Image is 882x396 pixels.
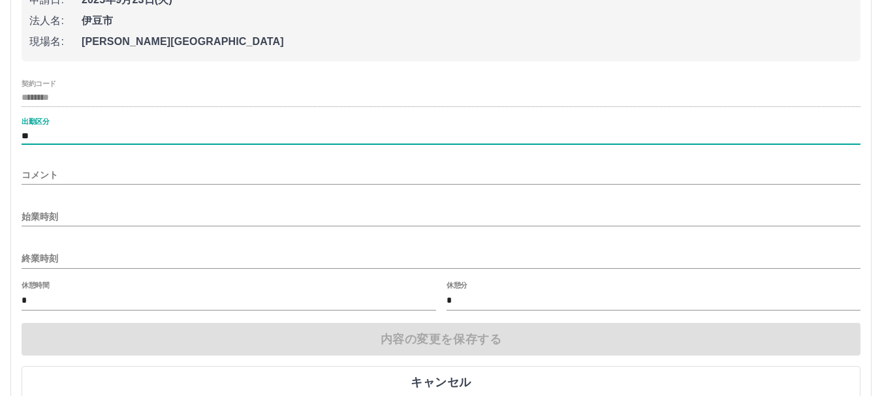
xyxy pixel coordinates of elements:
[22,78,56,88] label: 契約コード
[82,13,853,29] span: 伊豆市
[82,34,853,50] span: [PERSON_NAME][GEOGRAPHIC_DATA]
[22,117,49,127] label: 出勤区分
[29,13,82,29] span: 法人名:
[29,34,82,50] span: 現場名:
[447,280,467,290] label: 休憩分
[22,280,49,290] label: 休憩時間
